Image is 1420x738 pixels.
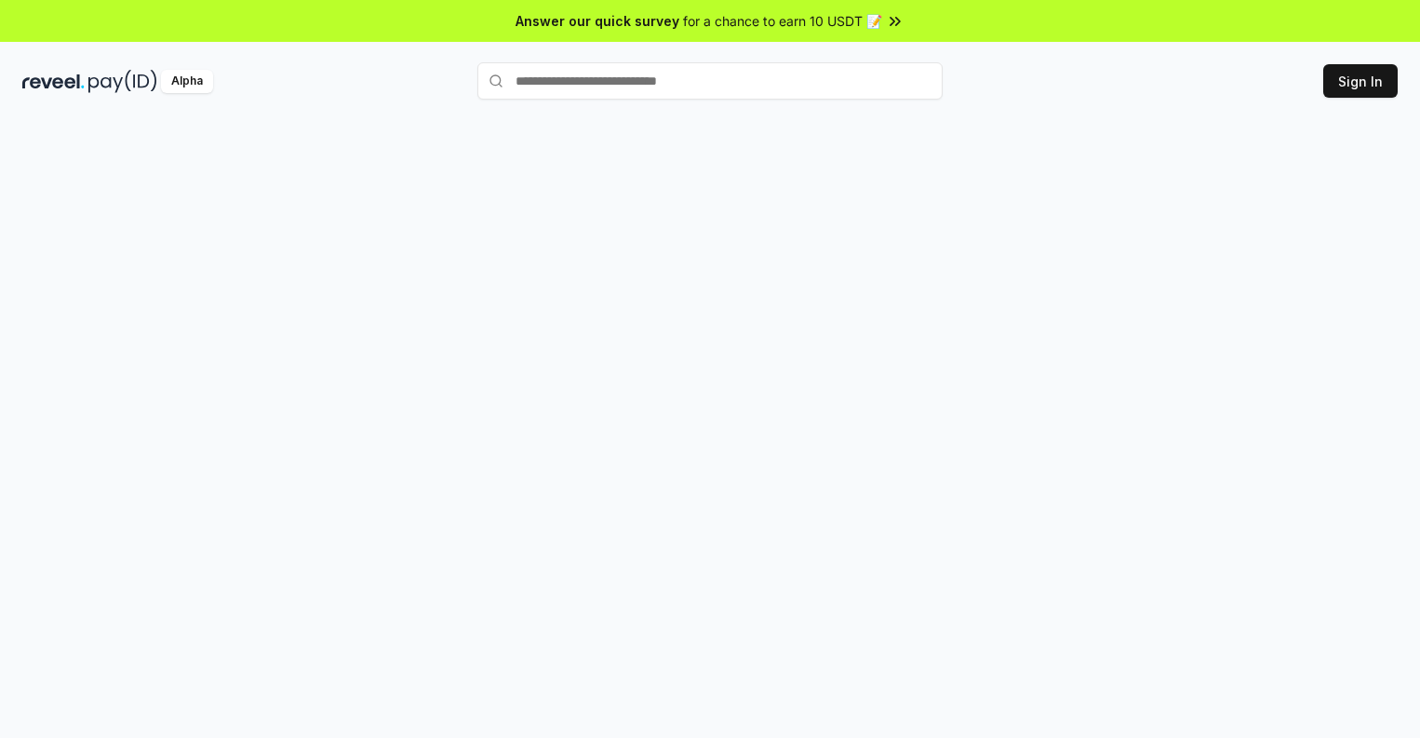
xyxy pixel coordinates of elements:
[22,70,85,93] img: reveel_dark
[88,70,157,93] img: pay_id
[683,11,882,31] span: for a chance to earn 10 USDT 📝
[516,11,679,31] span: Answer our quick survey
[1323,64,1398,98] button: Sign In
[161,70,213,93] div: Alpha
